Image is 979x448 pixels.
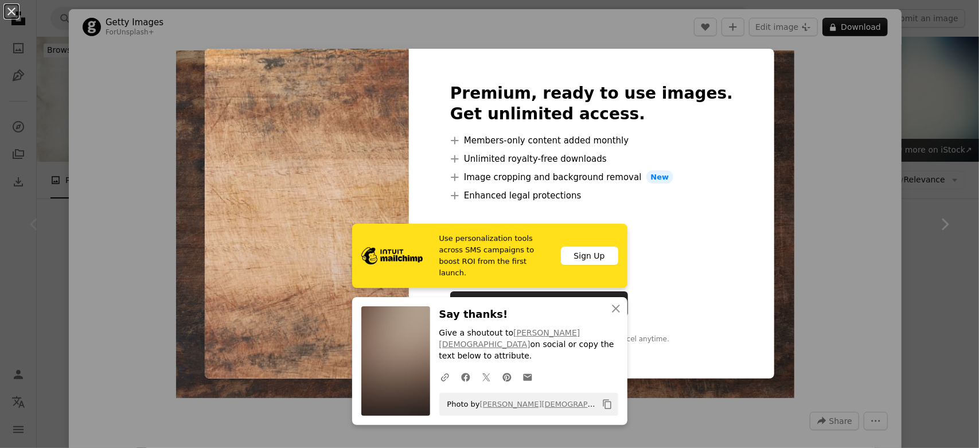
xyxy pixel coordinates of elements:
h3: Say thanks! [439,306,618,323]
h2: Premium, ready to use images. Get unlimited access. [450,83,733,124]
p: Give a shoutout to on social or copy the text below to attribute. [439,328,618,362]
a: Share on Twitter [476,365,497,388]
li: Enhanced legal protections [450,189,733,202]
img: file-1690386555781-336d1949dad1image [361,247,423,264]
a: Share on Pinterest [497,365,517,388]
img: premium_photo-1725404424966-1f14a0a38dba [205,49,409,379]
a: Share on Facebook [455,365,476,388]
li: Image cropping and background removal [450,170,733,184]
div: Sign Up [561,247,618,265]
span: Use personalization tools across SMS campaigns to boost ROI from the first launch. [439,233,552,279]
a: [PERSON_NAME][DEMOGRAPHIC_DATA] [480,400,627,408]
a: Share over email [517,365,538,388]
span: New [646,170,674,184]
span: Photo by on [442,395,598,414]
li: Members-only content added monthly [450,134,733,147]
button: Copy to clipboard [598,395,617,414]
li: Unlimited royalty-free downloads [450,152,733,166]
a: [PERSON_NAME][DEMOGRAPHIC_DATA] [439,328,580,349]
a: Use personalization tools across SMS campaigns to boost ROI from the first launch.Sign Up [352,224,627,288]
